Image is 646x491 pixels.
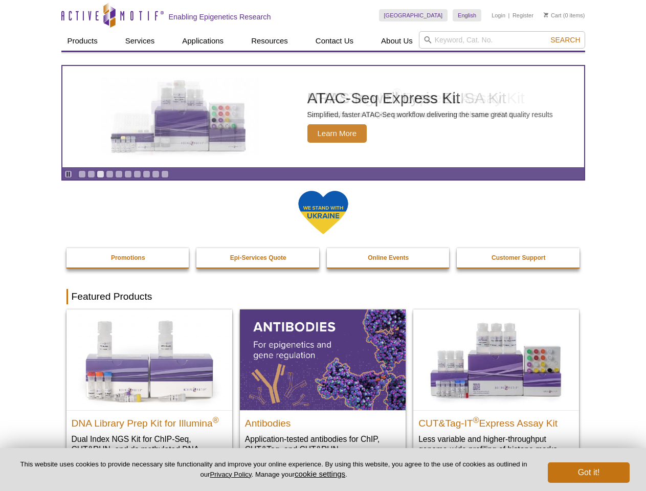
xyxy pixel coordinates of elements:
[457,248,581,267] a: Customer Support
[307,124,367,143] span: Learn More
[176,31,230,51] a: Applications
[418,434,574,455] p: Less variable and higher-throughput genome-wide profiling of histone marks​.
[550,36,580,44] span: Search
[72,413,227,429] h2: DNA Library Prep Kit for Illumina
[492,254,545,261] strong: Customer Support
[196,248,320,267] a: Epi-Services Quote
[453,9,481,21] a: English
[375,31,419,51] a: About Us
[240,309,406,410] img: All Antibodies
[245,31,294,51] a: Resources
[133,170,141,178] a: Go to slide 7
[473,415,479,424] sup: ®
[106,170,114,178] a: Go to slide 4
[413,309,579,464] a: CUT&Tag-IT® Express Assay Kit CUT&Tag-IT®Express Assay Kit Less variable and higher-throughput ge...
[544,12,548,17] img: Your Cart
[245,413,400,429] h2: Antibodies
[66,248,190,267] a: Promotions
[298,190,349,235] img: We Stand With Ukraine
[419,31,585,49] input: Keyword, Cat. No.
[295,470,345,478] button: cookie settings
[16,460,531,479] p: This website uses cookies to provide necessary site functionality and improve your online experie...
[240,309,406,464] a: All Antibodies Antibodies Application-tested antibodies for ChIP, CUT&Tag, and CUT&RUN.
[544,9,585,21] li: (0 items)
[513,12,533,19] a: Register
[161,170,169,178] a: Go to slide 10
[309,31,360,51] a: Contact Us
[307,110,516,119] p: Fast, sensitive, and highly specific quantification of human NRAS.
[169,12,271,21] h2: Enabling Epigenetics Research
[87,170,95,178] a: Go to slide 2
[492,12,505,19] a: Login
[143,170,150,178] a: Go to slide 8
[245,434,400,455] p: Application-tested antibodies for ChIP, CUT&Tag, and CUT&RUN.
[111,254,145,261] strong: Promotions
[119,31,161,51] a: Services
[78,170,86,178] a: Go to slide 1
[418,413,574,429] h2: CUT&Tag-IT Express Assay Kit
[61,31,104,51] a: Products
[115,170,123,178] a: Go to slide 5
[548,462,630,483] button: Got it!
[210,471,251,478] a: Privacy Policy
[66,289,580,304] h2: Featured Products
[307,91,516,106] h2: NRAS In-well Lysis ELISA Kit
[547,35,583,44] button: Search
[72,434,227,465] p: Dual Index NGS Kit for ChIP-Seq, CUT&RUN, and ds methylated DNA assays.
[213,415,219,424] sup: ®
[64,170,72,178] a: Toggle autoplay
[124,170,132,178] a: Go to slide 6
[66,309,232,410] img: DNA Library Prep Kit for Illumina
[97,170,104,178] a: Go to slide 3
[66,309,232,475] a: DNA Library Prep Kit for Illumina DNA Library Prep Kit for Illumina® Dual Index NGS Kit for ChIP-...
[379,9,448,21] a: [GEOGRAPHIC_DATA]
[413,309,579,410] img: CUT&Tag-IT® Express Assay Kit
[152,170,160,178] a: Go to slide 9
[230,254,286,261] strong: Epi-Services Quote
[544,12,562,19] a: Cart
[368,254,409,261] strong: Online Events
[62,66,584,167] a: NRAS In-well Lysis ELISA Kit NRAS In-well Lysis ELISA Kit Fast, sensitive, and highly specific qu...
[327,248,451,267] a: Online Events
[62,66,584,167] article: NRAS In-well Lysis ELISA Kit
[508,9,510,21] li: |
[103,81,256,152] img: NRAS In-well Lysis ELISA Kit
